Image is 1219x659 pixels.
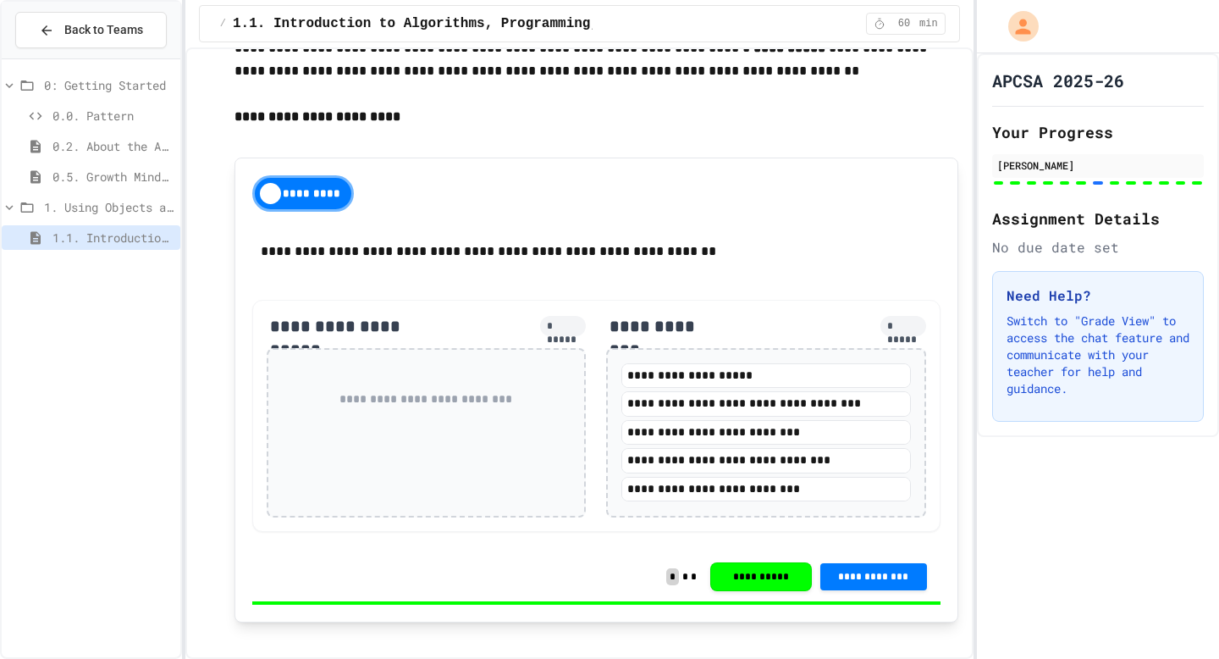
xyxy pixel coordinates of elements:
[52,229,174,246] span: 1.1. Introduction to Algorithms, Programming, and Compilers
[992,120,1204,144] h2: Your Progress
[997,158,1199,173] div: [PERSON_NAME]
[992,237,1204,258] div: No due date set
[15,12,167,48] button: Back to Teams
[919,17,938,30] span: min
[990,7,1043,46] div: My Account
[44,76,174,94] span: 0: Getting Started
[220,17,226,30] span: /
[992,207,1204,230] h2: Assignment Details
[52,168,174,186] span: 0.5. Growth Mindset
[44,198,174,216] span: 1. Using Objects and Methods
[1007,313,1189,397] p: Switch to "Grade View" to access the chat feature and communicate with your teacher for help and ...
[52,107,174,125] span: 0.0. Pattern
[64,21,143,39] span: Back to Teams
[1007,285,1189,306] h3: Need Help?
[233,14,713,34] span: 1.1. Introduction to Algorithms, Programming, and Compilers
[992,69,1124,92] h1: APCSA 2025-26
[891,17,918,30] span: 60
[52,137,174,155] span: 0.2. About the AP CSA Exam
